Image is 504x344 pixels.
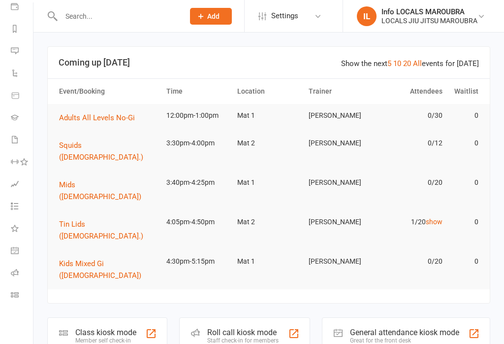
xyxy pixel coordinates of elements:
button: Tin Lids ([DEMOGRAPHIC_DATA].) [59,218,157,242]
span: Add [207,12,220,20]
td: 0 [447,171,482,194]
button: Add [190,8,232,25]
a: All [413,59,422,68]
span: Tin Lids ([DEMOGRAPHIC_DATA].) [59,220,143,241]
div: Info LOCALS MAROUBRA [381,7,477,16]
td: [PERSON_NAME] [304,104,376,127]
a: Roll call kiosk mode [11,263,33,285]
div: General attendance kiosk mode [350,328,459,337]
button: Kids Mixed Gi ([DEMOGRAPHIC_DATA]) [59,258,157,281]
td: Mat 2 [233,132,304,155]
div: Show the next events for [DATE] [341,58,479,69]
a: Product Sales [11,85,33,107]
td: Mat 2 [233,210,304,234]
div: IL [357,6,377,26]
div: Member self check-in [75,337,136,344]
input: Search... [58,9,177,23]
th: Location [233,79,304,104]
td: [PERSON_NAME] [304,132,376,155]
td: 0 [447,132,482,155]
div: Great for the front desk [350,337,459,344]
td: Mat 1 [233,104,304,127]
button: Mids ([DEMOGRAPHIC_DATA]) [59,179,157,203]
a: What's New [11,218,33,241]
td: 4:30pm-5:15pm [162,250,233,273]
td: 0/12 [376,132,447,155]
td: [PERSON_NAME] [304,210,376,234]
span: Squids ([DEMOGRAPHIC_DATA].) [59,141,143,162]
div: Staff check-in for members [207,337,279,344]
a: 10 [393,59,401,68]
a: Class kiosk mode [11,285,33,307]
td: Mat 1 [233,171,304,194]
a: 5 [387,59,391,68]
div: Class kiosk mode [75,328,136,337]
th: Trainer [304,79,376,104]
div: Roll call kiosk mode [207,328,279,337]
td: 0/30 [376,104,447,127]
th: Event/Booking [55,79,162,104]
button: Adults All Levels No-Gi [59,112,142,124]
td: 3:30pm-4:00pm [162,132,233,155]
td: 0 [447,104,482,127]
td: 3:40pm-4:25pm [162,171,233,194]
a: show [426,218,442,226]
a: 20 [403,59,411,68]
td: 4:05pm-4:50pm [162,210,233,234]
button: Squids ([DEMOGRAPHIC_DATA].) [59,139,157,163]
span: Adults All Levels No-Gi [59,113,135,122]
span: Kids Mixed Gi ([DEMOGRAPHIC_DATA]) [59,259,141,280]
th: Waitlist [447,79,482,104]
td: 1/20 [376,210,447,234]
span: Settings [271,5,298,27]
td: [PERSON_NAME] [304,250,376,273]
th: Time [162,79,233,104]
a: Assessments [11,174,33,196]
td: 0/20 [376,250,447,273]
td: 0/20 [376,171,447,194]
td: [PERSON_NAME] [304,171,376,194]
td: Mat 1 [233,250,304,273]
span: Mids ([DEMOGRAPHIC_DATA]) [59,180,141,201]
td: 12:00pm-1:00pm [162,104,233,127]
th: Attendees [376,79,447,104]
h3: Coming up [DATE] [59,58,479,68]
td: 0 [447,210,482,234]
a: General attendance kiosk mode [11,241,33,263]
div: LOCALS JIU JITSU MAROUBRA [381,16,477,25]
td: 0 [447,250,482,273]
a: Reports [11,19,33,41]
